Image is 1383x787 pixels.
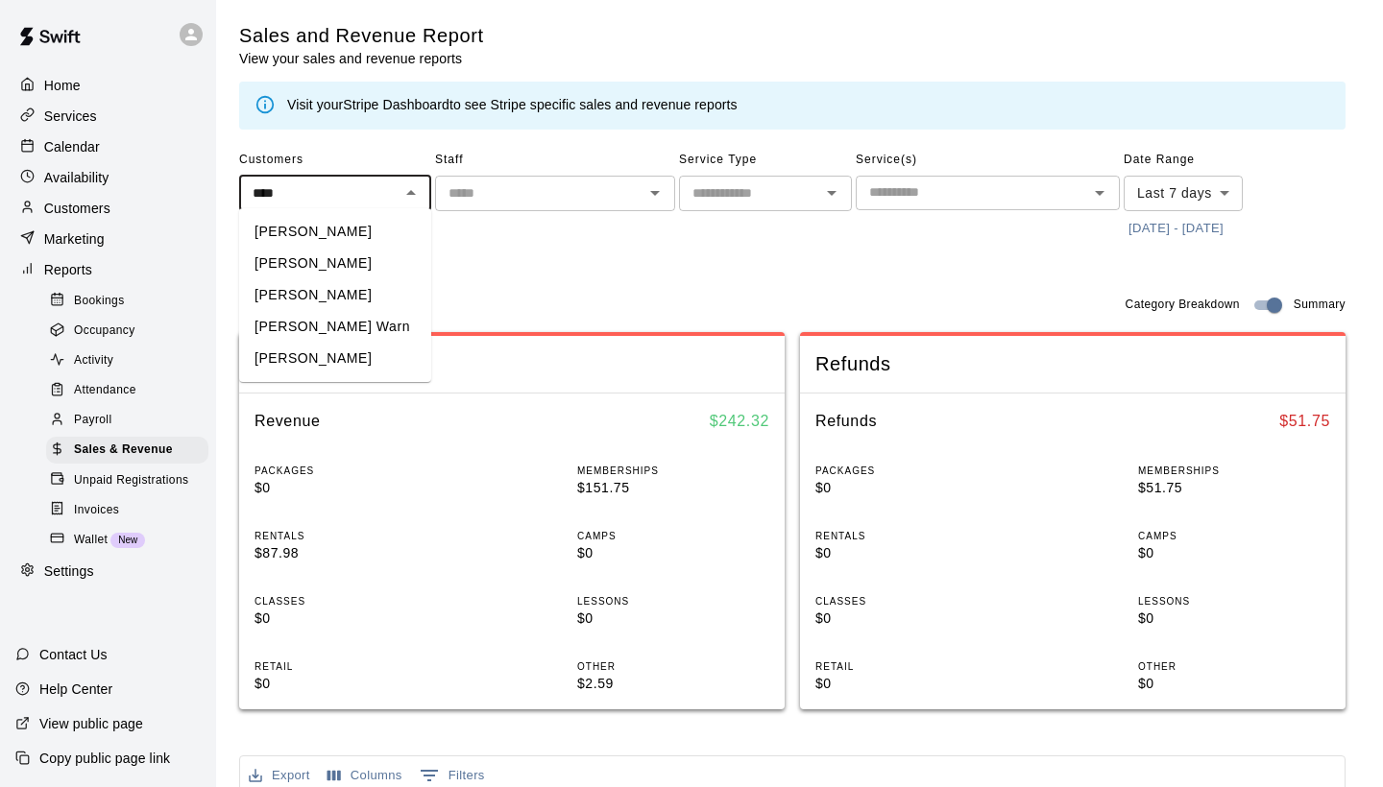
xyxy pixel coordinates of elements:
[818,179,845,206] button: Open
[239,216,431,248] li: [PERSON_NAME]
[1138,594,1330,608] p: LESSONS
[815,409,877,434] h6: Refunds
[46,465,216,495] a: Unpaid Registrations
[15,102,201,131] a: Services
[815,674,1007,694] p: $0
[815,464,1007,478] p: PACKAGES
[577,529,769,543] p: CAMPS
[44,107,97,126] p: Services
[39,714,143,733] p: View public page
[1126,296,1240,315] span: Category Breakdown
[255,529,447,543] p: RENTALS
[255,674,447,694] p: $0
[815,478,1007,498] p: $0
[239,49,484,68] p: View your sales and revenue reports
[577,543,769,563] p: $0
[74,351,113,370] span: Activity
[46,467,208,494] div: Unpaid Registrations
[15,558,201,586] a: Settings
[74,411,111,430] span: Payroll
[255,543,447,563] p: $87.98
[1138,659,1330,674] p: OTHER
[46,318,208,345] div: Occupancy
[710,409,769,434] h6: $ 242.32
[815,543,1007,563] p: $0
[287,95,738,116] div: Visit your to see Stripe specific sales and revenue reports
[239,311,431,343] li: [PERSON_NAME] Warn
[44,137,100,156] p: Calendar
[679,145,852,176] span: Service Type
[1138,529,1330,543] p: CAMPS
[44,76,81,95] p: Home
[1124,145,1292,176] span: Date Range
[15,225,201,253] a: Marketing
[1138,674,1330,694] p: $0
[1294,296,1346,315] span: Summary
[46,377,208,404] div: Attendance
[255,478,447,498] p: $0
[39,749,170,768] p: Copy public page link
[15,71,201,100] a: Home
[46,347,208,374] div: Activity
[74,322,135,341] span: Occupancy
[15,255,201,284] a: Reports
[815,594,1007,608] p: CLASSES
[815,659,1007,674] p: RETAIL
[44,561,94,581] p: Settings
[1138,543,1330,563] p: $0
[255,409,321,434] h6: Revenue
[74,531,108,550] span: Wallet
[255,608,447,629] p: $0
[577,594,769,608] p: LESSONS
[255,594,447,608] p: CLASSES
[44,168,109,187] p: Availability
[74,471,188,490] span: Unpaid Registrations
[255,464,447,478] p: PACKAGES
[255,351,769,377] span: Revenue
[642,179,668,206] button: Open
[46,376,216,406] a: Attendance
[815,351,1330,377] span: Refunds
[74,501,119,520] span: Invoices
[15,163,201,192] a: Availability
[1124,214,1228,244] button: [DATE] - [DATE]
[110,535,145,545] span: New
[1138,464,1330,478] p: MEMBERSHIPS
[74,292,125,311] span: Bookings
[577,478,769,498] p: $151.75
[46,406,216,436] a: Payroll
[1086,179,1113,206] button: Open
[577,464,769,478] p: MEMBERSHIPS
[44,199,110,218] p: Customers
[239,145,431,176] span: Customers
[46,316,216,346] a: Occupancy
[15,194,201,223] a: Customers
[1138,478,1330,498] p: $51.75
[343,97,449,112] a: Stripe Dashboard
[46,437,208,464] div: Sales & Revenue
[15,132,201,161] a: Calendar
[46,346,216,376] a: Activity
[44,260,92,279] p: Reports
[46,407,208,434] div: Payroll
[239,248,431,279] li: [PERSON_NAME]
[1138,608,1330,629] p: $0
[74,381,136,400] span: Attendance
[239,343,431,374] li: [PERSON_NAME]
[577,659,769,674] p: OTHER
[435,145,675,176] span: Staff
[46,527,208,554] div: WalletNew
[1124,176,1243,211] div: Last 7 days
[46,495,216,525] a: Invoices
[577,608,769,629] p: $0
[856,145,1120,176] span: Service(s)
[46,286,216,316] a: Bookings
